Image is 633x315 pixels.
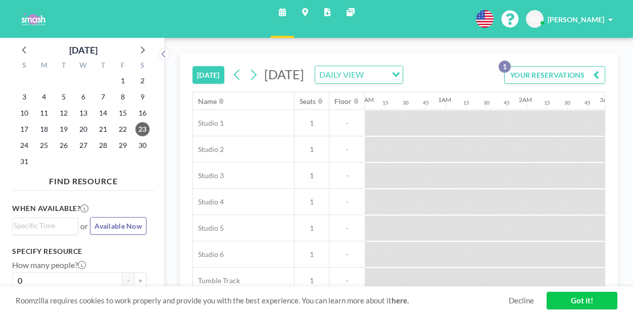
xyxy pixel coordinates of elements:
[329,197,365,206] span: -
[135,138,150,152] span: Saturday, August 30, 2025
[15,60,34,73] div: S
[530,15,540,24] span: DD
[600,96,613,103] div: 3AM
[357,96,374,103] div: 12AM
[132,60,152,73] div: S
[116,90,130,104] span: Friday, August 8, 2025
[564,99,570,106] div: 30
[193,276,240,285] span: Tumble Track
[57,138,71,152] span: Tuesday, August 26, 2025
[14,220,72,231] input: Search for option
[135,90,150,104] span: Saturday, August 9, 2025
[193,171,224,180] span: Studio 3
[193,119,224,128] span: Studio 1
[295,197,329,206] span: 1
[17,106,31,120] span: Sunday, August 10, 2025
[519,96,532,103] div: 2AM
[509,296,534,305] a: Decline
[37,122,51,136] span: Monday, August 18, 2025
[544,99,550,106] div: 15
[367,68,386,81] input: Search for option
[295,171,329,180] span: 1
[329,119,365,128] span: -
[135,106,150,120] span: Saturday, August 16, 2025
[74,60,93,73] div: W
[423,99,429,106] div: 45
[382,99,388,106] div: 15
[116,138,130,152] span: Friday, August 29, 2025
[403,99,409,106] div: 30
[547,292,617,309] a: Got it!
[315,66,403,83] div: Search for option
[134,272,147,289] button: +
[193,250,224,259] span: Studio 6
[76,138,90,152] span: Wednesday, August 27, 2025
[193,145,224,154] span: Studio 2
[392,296,409,305] a: here.
[54,60,74,73] div: T
[116,122,130,136] span: Friday, August 22, 2025
[34,60,54,73] div: M
[329,171,365,180] span: -
[585,99,591,106] div: 45
[193,197,224,206] span: Studio 4
[57,106,71,120] span: Tuesday, August 12, 2025
[295,145,329,154] span: 1
[499,61,511,73] p: 1
[122,272,134,289] button: -
[80,221,88,231] span: or
[90,217,147,235] button: Available Now
[334,97,352,106] div: Floor
[76,122,90,136] span: Wednesday, August 20, 2025
[295,224,329,233] span: 1
[96,106,110,120] span: Thursday, August 14, 2025
[317,68,366,81] span: DAILY VIEW
[438,96,451,103] div: 1AM
[93,60,113,73] div: T
[192,66,224,84] button: [DATE]
[116,74,130,88] span: Friday, August 1, 2025
[37,138,51,152] span: Monday, August 25, 2025
[329,250,365,259] span: -
[17,154,31,169] span: Sunday, August 31, 2025
[295,119,329,128] span: 1
[329,145,365,154] span: -
[37,90,51,104] span: Monday, August 4, 2025
[76,106,90,120] span: Wednesday, August 13, 2025
[295,276,329,285] span: 1
[57,90,71,104] span: Tuesday, August 5, 2025
[12,260,86,270] label: How many people?
[17,138,31,152] span: Sunday, August 24, 2025
[16,9,50,29] img: organization-logo
[37,106,51,120] span: Monday, August 11, 2025
[69,43,98,57] div: [DATE]
[463,99,469,106] div: 15
[96,90,110,104] span: Thursday, August 7, 2025
[300,97,316,106] div: Seats
[483,99,490,106] div: 30
[57,122,71,136] span: Tuesday, August 19, 2025
[12,247,147,256] h3: Specify resource
[96,138,110,152] span: Thursday, August 28, 2025
[198,97,217,106] div: Name
[17,90,31,104] span: Sunday, August 3, 2025
[193,224,224,233] span: Studio 5
[76,90,90,104] span: Wednesday, August 6, 2025
[135,122,150,136] span: Saturday, August 23, 2025
[116,106,130,120] span: Friday, August 15, 2025
[329,276,365,285] span: -
[329,224,365,233] span: -
[113,60,132,73] div: F
[264,67,304,82] span: [DATE]
[12,172,155,186] h4: FIND RESOURCE
[94,222,142,230] span: Available Now
[17,122,31,136] span: Sunday, August 17, 2025
[504,66,605,84] button: YOUR RESERVATIONS1
[295,250,329,259] span: 1
[96,122,110,136] span: Thursday, August 21, 2025
[16,296,509,305] span: Roomzilla requires cookies to work properly and provide you with the best experience. You can lea...
[504,99,510,106] div: 45
[548,15,604,24] span: [PERSON_NAME]
[135,74,150,88] span: Saturday, August 2, 2025
[13,218,78,233] div: Search for option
